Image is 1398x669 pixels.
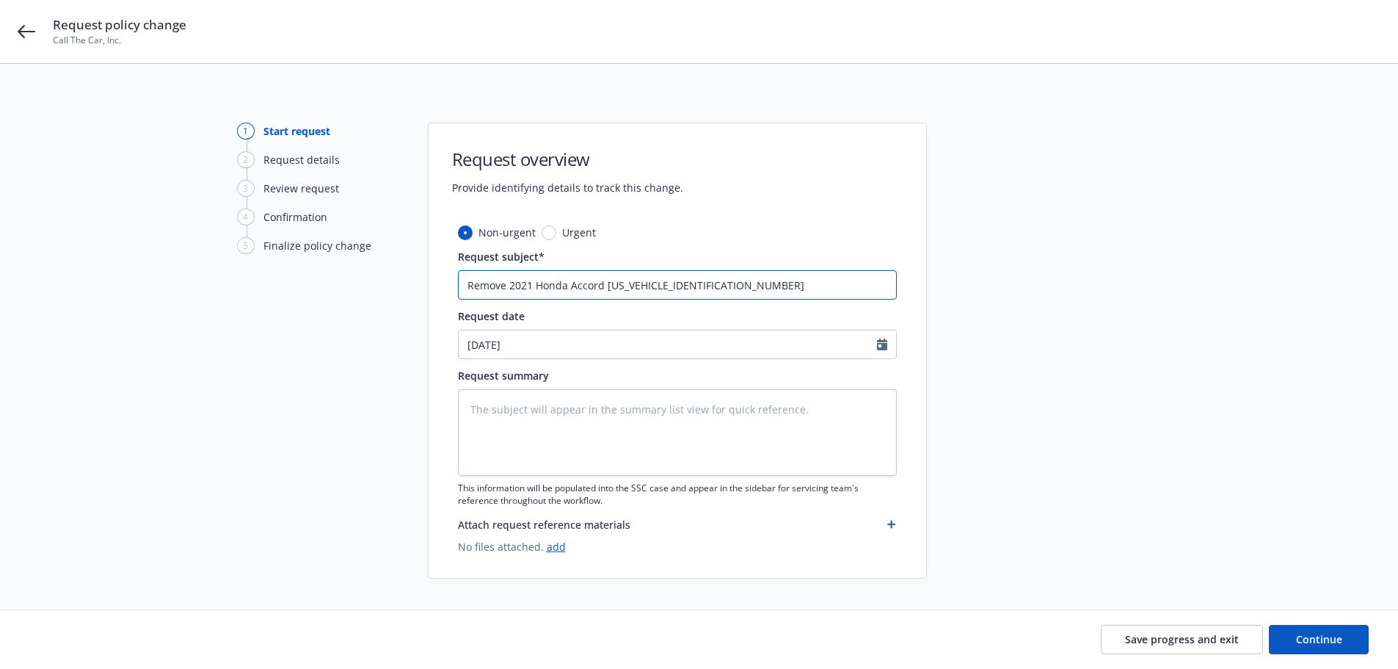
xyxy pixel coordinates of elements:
div: 5 [237,237,255,254]
span: Urgent [562,225,596,240]
span: Call The Car, Inc. [53,34,186,47]
div: 1 [237,123,255,140]
svg: Calendar [877,339,887,350]
input: Urgent [542,225,556,240]
div: Confirmation [263,209,327,225]
input: MM/DD/YYYY [459,330,877,358]
span: This information will be populated into the SSC case and appear in the sidebar for servicing team... [458,482,897,507]
span: Attach request reference materials [458,517,630,532]
button: Continue [1269,625,1369,654]
a: add [547,540,566,554]
span: Save progress and exit [1125,632,1239,646]
span: No files attached. [458,539,897,554]
input: Non-urgent [458,225,473,240]
div: Review request [263,181,339,196]
span: Request subject* [458,250,545,264]
span: Request summary [458,369,549,383]
span: Provide identifying details to track this change. [452,180,683,195]
div: Request details [263,152,340,167]
button: Save progress and exit [1101,625,1263,654]
div: 4 [237,209,255,225]
span: Request policy change [53,16,186,34]
span: Request date [458,309,525,323]
h1: Request overview [452,147,683,171]
input: The subject will appear in the summary list view for quick reference. [458,270,897,300]
div: 3 [237,180,255,197]
div: 2 [237,151,255,168]
span: Non-urgent [478,225,536,240]
div: Start request [263,123,330,139]
div: Finalize policy change [263,238,371,253]
span: Continue [1296,632,1342,646]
